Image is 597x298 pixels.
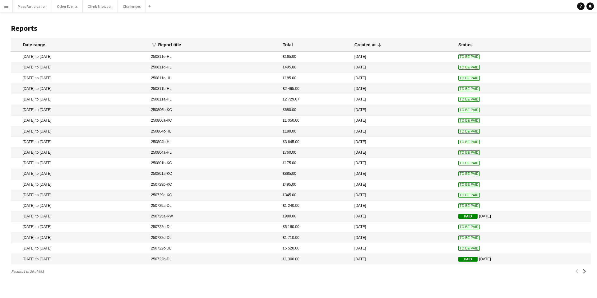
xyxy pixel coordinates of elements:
[458,182,480,187] span: To Be Paid
[458,97,480,102] span: To Be Paid
[455,211,591,222] mat-cell: [DATE]
[11,211,148,222] mat-cell: [DATE] to [DATE]
[11,201,148,211] mat-cell: [DATE] to [DATE]
[11,84,148,94] mat-cell: [DATE] to [DATE]
[13,0,52,12] button: Mass Participation
[458,118,480,123] span: To Be Paid
[458,54,480,59] span: To Be Paid
[354,42,376,48] div: Created at
[280,116,351,126] mat-cell: £1 050.00
[458,257,478,262] span: Paid
[11,116,148,126] mat-cell: [DATE] to [DATE]
[148,190,280,201] mat-cell: 250729a-KC
[280,243,351,254] mat-cell: £5 520.00
[148,233,280,243] mat-cell: 250722d-DL
[458,108,480,112] span: To Be Paid
[11,137,148,147] mat-cell: [DATE] to [DATE]
[280,105,351,115] mat-cell: £680.00
[148,254,280,264] mat-cell: 250722b-DL
[158,42,187,48] div: Report title
[11,24,591,33] h1: Reports
[351,169,455,179] mat-cell: [DATE]
[11,52,148,62] mat-cell: [DATE] to [DATE]
[351,137,455,147] mat-cell: [DATE]
[11,233,148,243] mat-cell: [DATE] to [DATE]
[280,254,351,264] mat-cell: £1 300.00
[351,73,455,84] mat-cell: [DATE]
[458,161,480,165] span: To Be Paid
[458,214,478,219] span: Paid
[280,233,351,243] mat-cell: £1 710.00
[280,94,351,105] mat-cell: £2 729.07
[458,86,480,91] span: To Be Paid
[148,222,280,233] mat-cell: 250722e-DL
[148,243,280,254] mat-cell: 250722c-DL
[458,193,480,198] span: To Be Paid
[148,158,280,169] mat-cell: 250801b-KC
[351,211,455,222] mat-cell: [DATE]
[11,63,148,73] mat-cell: [DATE] to [DATE]
[11,147,148,158] mat-cell: [DATE] to [DATE]
[458,235,480,240] span: To Be Paid
[351,254,455,264] mat-cell: [DATE]
[458,203,480,208] span: To Be Paid
[354,42,381,48] div: Created at
[351,190,455,201] mat-cell: [DATE]
[11,94,148,105] mat-cell: [DATE] to [DATE]
[11,222,148,233] mat-cell: [DATE] to [DATE]
[11,179,148,190] mat-cell: [DATE] to [DATE]
[280,201,351,211] mat-cell: £1 240.00
[458,129,480,134] span: To Be Paid
[351,84,455,94] mat-cell: [DATE]
[11,169,148,179] mat-cell: [DATE] to [DATE]
[148,169,280,179] mat-cell: 250801a-KC
[11,269,46,274] span: Results 1 to 20 of 663
[148,63,280,73] mat-cell: 250811d-HL
[148,84,280,94] mat-cell: 250811b-HL
[11,254,148,264] mat-cell: [DATE] to [DATE]
[351,52,455,62] mat-cell: [DATE]
[458,225,480,229] span: To Be Paid
[148,52,280,62] mat-cell: 250811e-HL
[148,211,280,222] mat-cell: 250725a-RW
[458,140,480,144] span: To Be Paid
[351,94,455,105] mat-cell: [DATE]
[11,105,148,115] mat-cell: [DATE] to [DATE]
[458,76,480,81] span: To Be Paid
[280,63,351,73] mat-cell: £495.00
[148,137,280,147] mat-cell: 250804b-HL
[280,211,351,222] mat-cell: £980.00
[351,147,455,158] mat-cell: [DATE]
[351,222,455,233] mat-cell: [DATE]
[280,169,351,179] mat-cell: £885.00
[458,246,480,251] span: To Be Paid
[11,73,148,84] mat-cell: [DATE] to [DATE]
[280,126,351,137] mat-cell: £180.00
[280,190,351,201] mat-cell: £345.00
[351,233,455,243] mat-cell: [DATE]
[351,243,455,254] mat-cell: [DATE]
[280,179,351,190] mat-cell: £495.00
[351,116,455,126] mat-cell: [DATE]
[280,84,351,94] mat-cell: £2 465.00
[351,179,455,190] mat-cell: [DATE]
[11,158,148,169] mat-cell: [DATE] to [DATE]
[148,126,280,137] mat-cell: 250804c-HL
[351,201,455,211] mat-cell: [DATE]
[280,52,351,62] mat-cell: £165.00
[351,105,455,115] mat-cell: [DATE]
[280,73,351,84] mat-cell: £185.00
[458,171,480,176] span: To Be Paid
[280,158,351,169] mat-cell: £175.00
[11,243,148,254] mat-cell: [DATE] to [DATE]
[158,42,181,48] div: Report title
[280,137,351,147] mat-cell: £3 645.00
[148,116,280,126] mat-cell: 250806a-KC
[351,126,455,137] mat-cell: [DATE]
[280,222,351,233] mat-cell: £5 180.00
[280,147,351,158] mat-cell: £760.00
[11,126,148,137] mat-cell: [DATE] to [DATE]
[83,0,118,12] button: Climb Snowdon
[148,147,280,158] mat-cell: 250804a-HL
[148,73,280,84] mat-cell: 250811c-HL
